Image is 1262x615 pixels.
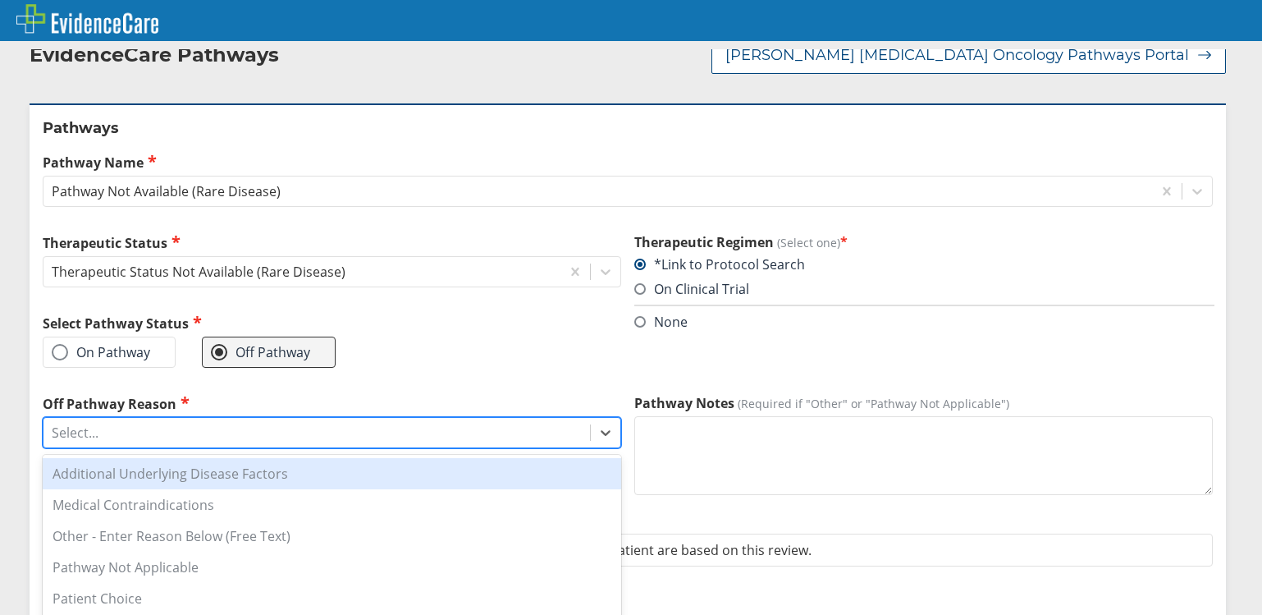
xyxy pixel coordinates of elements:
div: Medical Contraindications [43,489,621,521]
span: (Select one) [777,235,840,250]
div: Therapeutic Status Not Available (Rare Disease) [52,263,345,281]
div: Pathway Not Available (Rare Disease) [52,182,281,200]
div: Additional Underlying Disease Factors [43,458,621,489]
h2: Pathways [43,118,1213,138]
h2: EvidenceCare Pathways [30,43,279,67]
label: Off Pathway [211,344,310,360]
button: [PERSON_NAME] [MEDICAL_DATA] Oncology Pathways Portal [711,36,1226,74]
label: Therapeutic Status [43,233,621,252]
h2: Select Pathway Status [43,314,621,333]
div: Pathway Not Applicable [43,552,621,583]
label: None [634,313,688,331]
label: Pathway Name [43,153,1213,172]
div: Select... [52,424,98,442]
div: Other - Enter Reason Below (Free Text) [43,521,621,552]
label: On Clinical Trial [634,280,749,298]
div: Patient Choice [43,583,621,614]
label: Pathway Notes [634,394,1213,412]
span: [PERSON_NAME] [MEDICAL_DATA] Oncology Pathways Portal [725,45,1189,65]
label: Off Pathway Reason [43,394,621,413]
img: EvidenceCare [16,4,158,34]
span: (Required if "Other" or "Pathway Not Applicable") [738,396,1009,411]
label: On Pathway [52,344,150,360]
h3: Therapeutic Regimen [634,233,1213,251]
label: *Link to Protocol Search [634,255,805,273]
